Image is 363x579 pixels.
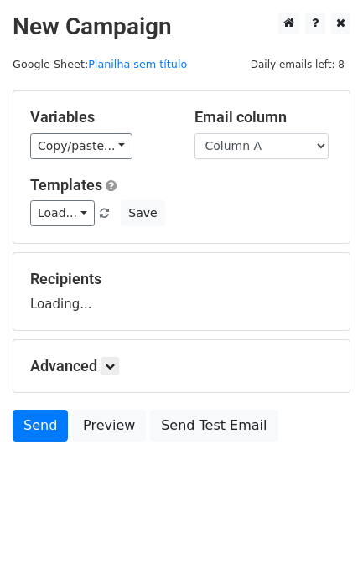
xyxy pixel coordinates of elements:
[121,200,164,226] button: Save
[194,108,334,127] h5: Email column
[245,58,350,70] a: Daily emails left: 8
[13,410,68,442] a: Send
[30,357,333,375] h5: Advanced
[30,200,95,226] a: Load...
[245,55,350,74] span: Daily emails left: 8
[30,133,132,159] a: Copy/paste...
[13,13,350,41] h2: New Campaign
[30,176,102,194] a: Templates
[13,58,187,70] small: Google Sheet:
[30,108,169,127] h5: Variables
[150,410,277,442] a: Send Test Email
[72,410,146,442] a: Preview
[30,270,333,288] h5: Recipients
[88,58,187,70] a: Planilha sem título
[30,270,333,313] div: Loading...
